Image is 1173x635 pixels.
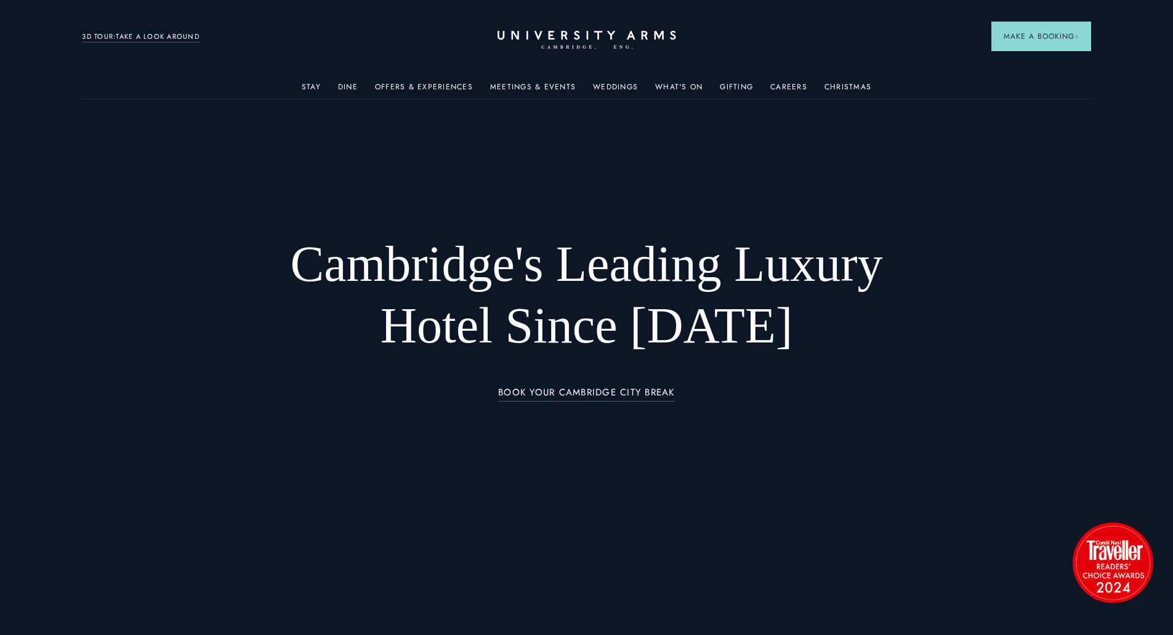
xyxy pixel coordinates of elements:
a: BOOK YOUR CAMBRIDGE CITY BREAK [498,387,675,402]
a: Meetings & Events [490,83,576,99]
a: Gifting [720,83,753,99]
a: Careers [770,83,807,99]
h1: Cambridge's Leading Luxury Hotel Since [DATE] [258,233,915,357]
a: Stay [302,83,321,99]
a: Offers & Experiences [375,83,473,99]
a: Weddings [593,83,638,99]
a: Christmas [824,83,871,99]
span: Make a Booking [1004,31,1079,42]
a: Dine [338,83,358,99]
img: Arrow icon [1074,34,1079,39]
img: image-2524eff8f0c5d55edbf694693304c4387916dea5-1501x1501-png [1066,516,1159,609]
button: Make a BookingArrow icon [991,22,1091,51]
a: Home [498,31,676,50]
a: What's On [655,83,703,99]
a: 3D TOUR:TAKE A LOOK AROUND [82,31,200,42]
